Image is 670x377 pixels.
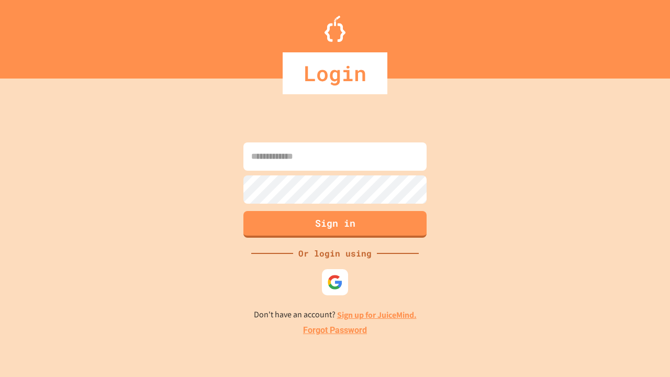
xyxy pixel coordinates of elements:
[243,211,427,238] button: Sign in
[293,247,377,260] div: Or login using
[327,274,343,290] img: google-icon.svg
[325,16,345,42] img: Logo.svg
[254,308,417,321] p: Don't have an account?
[337,309,417,320] a: Sign up for JuiceMind.
[303,324,367,337] a: Forgot Password
[283,52,387,94] div: Login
